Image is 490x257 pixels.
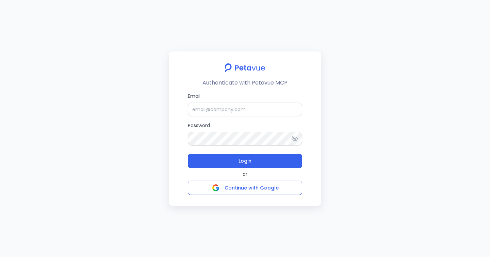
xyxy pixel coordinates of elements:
span: or [243,171,247,178]
input: Password [188,132,302,146]
p: Authenticate with Petavue MCP [202,79,288,87]
span: Login [239,156,251,166]
span: Continue with Google [225,184,279,191]
button: Continue with Google [188,181,302,195]
label: Password [188,122,302,146]
img: petavue logo [220,60,269,76]
button: Login [188,154,302,168]
label: Email [188,92,302,116]
input: Email [188,103,302,116]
